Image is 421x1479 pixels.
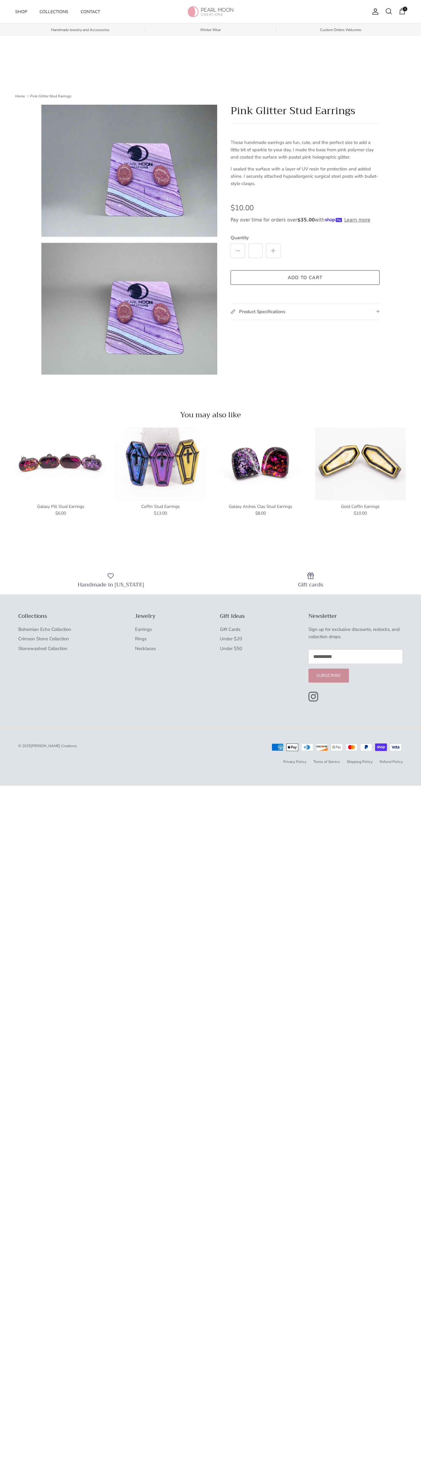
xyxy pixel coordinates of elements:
a: Collections [34,2,74,22]
span: $13.00 [154,510,167,517]
p: I sealed the surface with a layer of UV resin for protection and added shine. I securely attached... [231,165,380,187]
a: Account [369,8,379,15]
a: Galaxy Arches Clay Stud Earrings $8.00 [215,503,306,517]
img: Coffin Stud Earrings - Pearl Moon Creations [115,428,206,500]
a: Custom Orders Welcome [276,27,406,33]
a: Pink Glitter Stud Earrings [30,93,71,98]
button: Subscribe [308,669,349,683]
span: Product Specifications [239,309,285,315]
span: $6.00 [55,510,66,517]
span: 1 [403,7,407,11]
span: $10.00 [354,510,367,517]
a: Gift Cards [220,626,240,632]
img: Pearl Moon Creations [188,6,233,17]
label: Quantity [231,235,380,241]
img: Galaxy Pill Stud Earrings - Pearl Moon Creations [15,428,106,500]
span: Handmade Jewelry and Accessories [21,27,139,33]
span: Custom Orders Welcome [282,27,400,33]
a: Earrings [135,626,152,632]
a: Under $20 [220,636,242,642]
nav: Breadcrumbs [15,93,406,99]
div: Coffin Stud Earrings [115,503,206,510]
span: $10.00 [231,203,254,213]
a: Increase quantity [266,243,280,258]
a: [PERSON_NAME] Creations [31,743,77,748]
p: Sign up for exclusive discounts, restocks, and collection drops. [308,626,403,640]
a: Rings [135,636,147,642]
input: Email [308,649,403,664]
img: Gold Coffin Earrings - Pearl Moon Creations [315,428,406,500]
a: Bohemian Echo Collection [18,626,71,632]
div: Secondary [214,613,251,707]
a: Winter Wear [145,27,276,33]
a: Under $50 [220,645,242,652]
a: Stonewashed Collection [18,645,68,652]
a: Necklaces [135,645,156,652]
a: Home [15,93,25,98]
div: Galaxy Arches Clay Stud Earrings [215,503,306,510]
img: Pink Glitter Stud Earrings - Pearl Moon Creations [41,243,217,375]
button: Add to cart [231,270,380,285]
span: Winter Wear [151,27,270,33]
div: Gift cards [215,582,406,588]
span: $8.00 [255,510,266,517]
summary: Product Specifications [231,304,380,320]
a: Shipping Policy [347,759,373,764]
p: These handmade earrings are fun, cute, and the perfect size to add a little bit of sparkle to you... [231,139,380,161]
ul: Secondary [268,759,406,767]
div: Secondary [129,613,162,707]
h1: Pink Glitter Stud Earrings [231,105,380,117]
a: Crimson Stone Collection [18,636,69,642]
a: Gift cards [215,572,406,589]
a: Shop [10,2,33,22]
div: Handmade in [US_STATE] [15,582,206,588]
div: Newsletter [308,613,403,620]
input: Quantity [248,243,263,258]
a: Privacy Policy [283,759,306,764]
div: Secondary [12,613,77,707]
span: © 2025 . [18,743,78,748]
a: Terms of Service [313,759,340,764]
div: Gold Coffin Earrings [315,503,406,510]
div: Collections [18,613,71,620]
a: 1 [398,8,406,16]
a: Coffin Stud Earrings $13.00 [115,503,206,517]
div: Galaxy Pill Stud Earrings [15,503,106,510]
div: Jewelry [135,613,156,620]
a: Refund Policy [380,759,403,764]
div: Gift Ideas [220,613,245,620]
a: Decrease quantity [231,243,245,258]
a: Contact [75,2,106,22]
h4: You may also like [15,411,406,418]
a: Galaxy Pill Stud Earrings $6.00 [15,503,106,517]
img: Pink Glitter Stud Earrings - Pearl Moon Creations [41,105,217,236]
img: Galaxy Arches Clay Stud Earrings - Pearl Moon Creations [215,428,306,500]
a: Gold Coffin Earrings $10.00 [315,503,406,517]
